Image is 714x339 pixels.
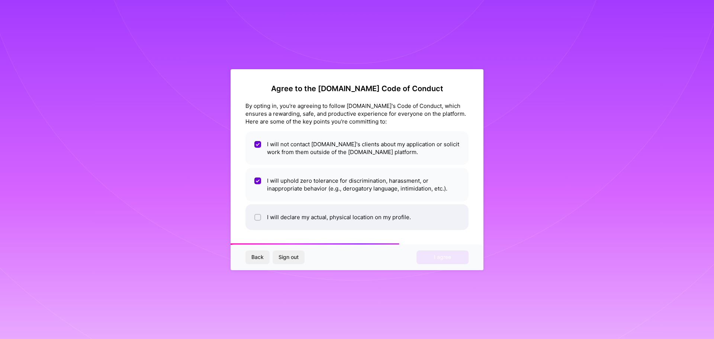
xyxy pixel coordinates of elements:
h2: Agree to the [DOMAIN_NAME] Code of Conduct [245,84,469,93]
li: I will declare my actual, physical location on my profile. [245,204,469,230]
button: Back [245,250,270,264]
li: I will uphold zero tolerance for discrimination, harassment, or inappropriate behavior (e.g., der... [245,168,469,201]
div: By opting in, you're agreeing to follow [DOMAIN_NAME]'s Code of Conduct, which ensures a rewardin... [245,102,469,125]
span: Back [251,253,264,261]
button: Sign out [273,250,305,264]
li: I will not contact [DOMAIN_NAME]'s clients about my application or solicit work from them outside... [245,131,469,165]
span: Sign out [279,253,299,261]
